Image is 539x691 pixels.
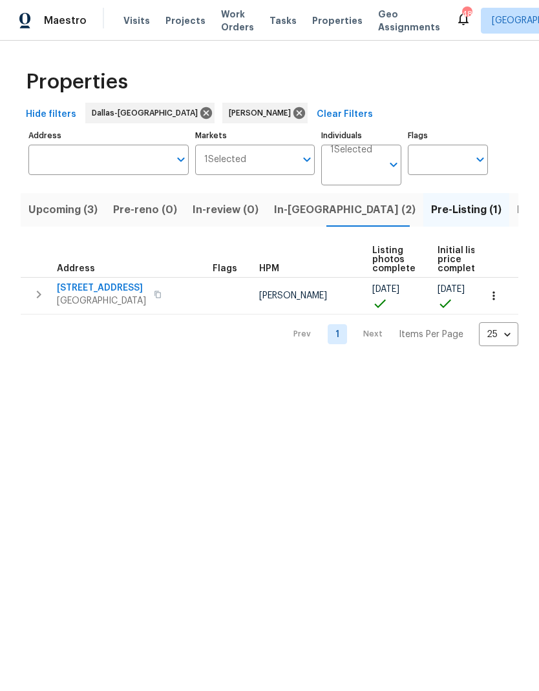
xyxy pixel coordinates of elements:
[479,318,518,351] div: 25
[378,8,440,34] span: Geo Assignments
[399,328,463,341] p: Items Per Page
[222,103,308,123] div: [PERSON_NAME]
[92,107,203,119] span: Dallas-[GEOGRAPHIC_DATA]
[408,132,488,139] label: Flags
[317,107,373,123] span: Clear Filters
[281,322,518,346] nav: Pagination Navigation
[328,324,347,344] a: Goto page 1
[57,282,146,294] span: [STREET_ADDRESS]
[431,201,502,219] span: Pre-Listing (1)
[259,291,327,300] span: [PERSON_NAME]
[193,201,259,219] span: In-review (0)
[213,264,237,273] span: Flags
[274,201,416,219] span: In-[GEOGRAPHIC_DATA] (2)
[85,103,215,123] div: Dallas-[GEOGRAPHIC_DATA]
[372,246,416,273] span: Listing photos complete
[330,145,372,156] span: 1 Selected
[385,156,403,174] button: Open
[57,294,146,307] span: [GEOGRAPHIC_DATA]
[229,107,296,119] span: [PERSON_NAME]
[221,8,254,34] span: Work Orders
[438,285,465,294] span: [DATE]
[372,285,399,294] span: [DATE]
[123,14,150,27] span: Visits
[259,264,279,273] span: HPM
[195,132,315,139] label: Markets
[312,14,363,27] span: Properties
[44,14,87,27] span: Maestro
[165,14,206,27] span: Projects
[113,201,177,219] span: Pre-reno (0)
[321,132,401,139] label: Individuals
[57,264,95,273] span: Address
[462,8,471,21] div: 48
[438,246,481,273] span: Initial list price complete
[28,201,98,219] span: Upcoming (3)
[298,150,316,169] button: Open
[471,150,489,169] button: Open
[26,107,76,123] span: Hide filters
[312,103,378,127] button: Clear Filters
[21,103,81,127] button: Hide filters
[269,16,297,25] span: Tasks
[172,150,190,169] button: Open
[204,154,246,165] span: 1 Selected
[28,132,189,139] label: Address
[26,76,128,88] span: Properties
